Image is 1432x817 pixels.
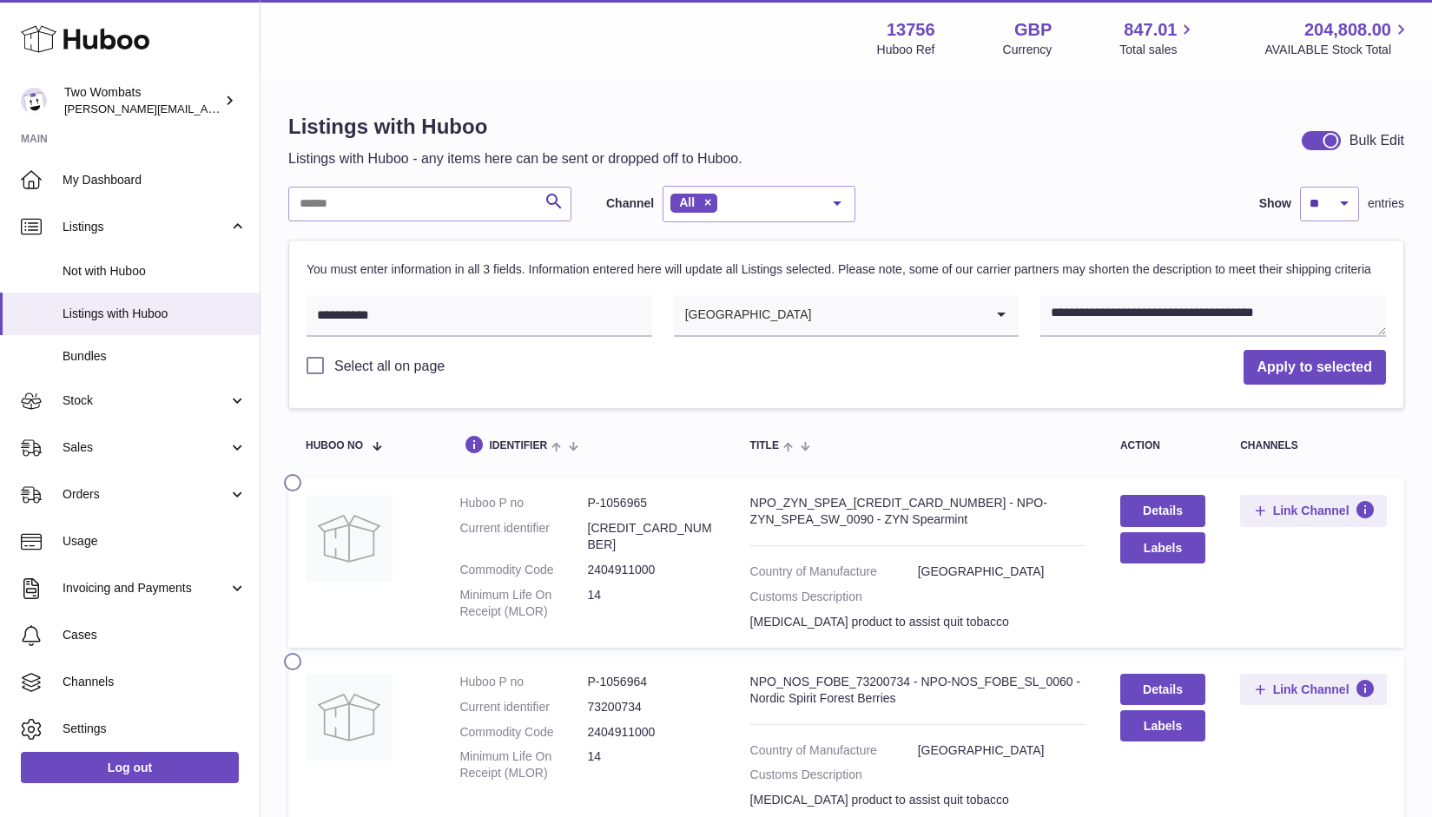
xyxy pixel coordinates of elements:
dd: 2404911000 [588,562,716,578]
img: NPO_NOS_FOBE_73200734 - NPO-NOS_FOBE_SL_0060 - Nordic Spirit Forest Berries [306,674,393,761]
p: You must enter information in all 3 fields. Information entered here will update all Listings sel... [307,261,1371,278]
span: Cases [63,627,247,643]
span: 204,808.00 [1304,18,1391,42]
a: 204,808.00 AVAILABLE Stock Total [1264,18,1411,58]
strong: 13756 [887,18,935,42]
span: entries [1368,195,1404,212]
span: My Dashboard [63,172,247,188]
p: Listings with Huboo - any items here can be sent or dropped off to Huboo. [288,149,742,168]
strong: GBP [1014,18,1052,42]
span: Invoicing and Payments [63,580,228,596]
dd: [CREDIT_CARD_NUMBER] [588,520,716,553]
div: NPO_NOS_FOBE_73200734 - NPO-NOS_FOBE_SL_0060 - Nordic Spirit Forest Berries [750,674,1086,707]
span: Stock [63,392,228,409]
dd: 14 [588,748,716,781]
span: Huboo no [306,440,363,451]
div: Currency [1003,42,1053,58]
span: Settings [63,721,247,737]
dt: Customs Description [750,767,918,783]
span: Total sales [1119,42,1197,58]
span: AVAILABLE Stock Total [1264,42,1411,58]
dd: 2404911000 [588,724,716,741]
div: NPO_ZYN_SPEA_[CREDIT_CARD_NUMBER] - NPO-ZYN_SPEA_SW_0090 - ZYN Spearmint [750,495,1086,528]
div: action [1120,440,1205,451]
div: Bulk Edit [1350,131,1404,150]
dt: Minimum Life On Receipt (MLOR) [459,587,587,620]
span: Orders [63,486,228,503]
a: Details [1120,674,1205,705]
label: Select all on page [307,357,445,376]
input: Search for option [812,295,984,335]
dt: Current identifier [459,520,587,553]
dt: Huboo P no [459,674,587,690]
dd: 14 [588,587,716,620]
button: Link Channel [1240,495,1387,526]
span: All [679,195,695,209]
span: Bundles [63,348,247,365]
a: Details [1120,495,1205,526]
dt: Country of Manufacture [750,742,918,759]
dt: Current identifier [459,699,587,715]
dd: P-1056965 [588,495,716,511]
span: 847.01 [1124,18,1177,42]
label: Show [1259,195,1291,212]
dd: P-1056964 [588,674,716,690]
dt: Huboo P no [459,495,587,511]
a: Log out [21,752,239,783]
button: Labels [1120,710,1205,741]
div: Two Wombats [64,84,221,117]
div: [MEDICAL_DATA] product to assist quit tobacco [750,614,1009,630]
span: Listings [63,219,228,235]
div: Search for option [674,295,1020,337]
span: Link Channel [1273,682,1350,697]
div: [MEDICAL_DATA] product to assist quit tobacco [750,792,1009,808]
span: Usage [63,533,247,550]
dt: Minimum Life On Receipt (MLOR) [459,748,587,781]
span: [GEOGRAPHIC_DATA] [674,295,813,335]
div: Huboo Ref [877,42,935,58]
span: Link Channel [1273,503,1350,518]
dd: 73200734 [588,699,716,715]
div: channels [1240,440,1387,451]
button: Apply to selected [1244,350,1386,385]
a: 847.01 Total sales [1119,18,1197,58]
label: Channel [606,195,654,212]
dt: Commodity Code [459,724,587,741]
span: title [750,440,779,451]
span: Channels [63,674,247,690]
dd: [GEOGRAPHIC_DATA] [918,742,1086,759]
span: [PERSON_NAME][EMAIL_ADDRESS][PERSON_NAME][DOMAIN_NAME] [64,102,441,115]
button: Link Channel [1240,674,1387,705]
dd: [GEOGRAPHIC_DATA] [918,563,1086,580]
span: Not with Huboo [63,263,247,280]
dt: Commodity Code [459,562,587,578]
span: Sales [63,439,228,456]
img: NPO_ZYN_SPEA_5704420047229 - NPO-ZYN_SPEA_SW_0090 - ZYN Spearmint [306,495,393,582]
dt: Country of Manufacture [750,563,918,580]
dt: Customs Description [750,589,918,605]
span: Listings with Huboo [63,306,247,322]
img: adam.randall@twowombats.com [21,88,47,114]
button: Labels [1120,532,1205,563]
span: identifier [489,440,547,451]
h1: Listings with Huboo [288,113,742,141]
